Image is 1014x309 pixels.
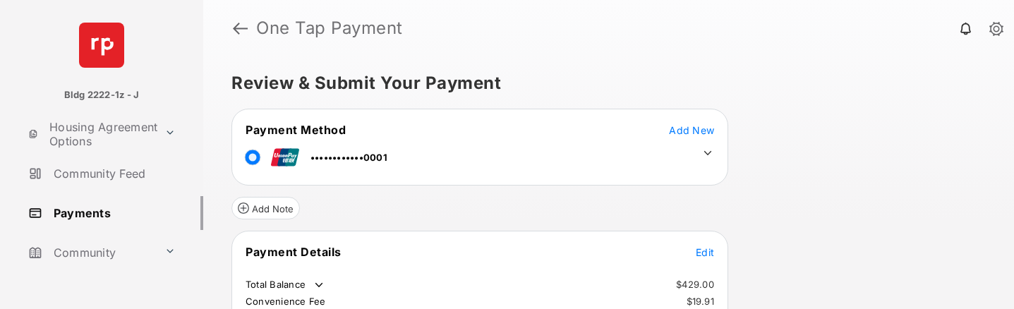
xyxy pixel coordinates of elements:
[23,196,203,230] a: Payments
[245,295,327,308] td: Convenience Fee
[696,246,714,258] span: Edit
[231,75,974,92] h5: Review & Submit Your Payment
[23,157,203,190] a: Community Feed
[245,278,326,292] td: Total Balance
[310,152,387,163] span: ••••••••••••0001
[669,124,714,136] span: Add New
[669,123,714,137] button: Add New
[246,245,342,259] span: Payment Details
[256,20,403,37] strong: One Tap Payment
[79,23,124,68] img: svg+xml;base64,PHN2ZyB4bWxucz0iaHR0cDovL3d3dy53My5vcmcvMjAwMC9zdmciIHdpZHRoPSI2NCIgaGVpZ2h0PSI2NC...
[23,275,159,309] a: My Apartment
[64,88,140,102] p: Bldg 2222-1z - J
[675,278,715,291] td: $429.00
[231,197,300,219] button: Add Note
[686,295,716,308] td: $19.91
[696,245,714,259] button: Edit
[246,123,346,137] span: Payment Method
[23,236,159,269] a: Community
[23,117,159,151] a: Housing Agreement Options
